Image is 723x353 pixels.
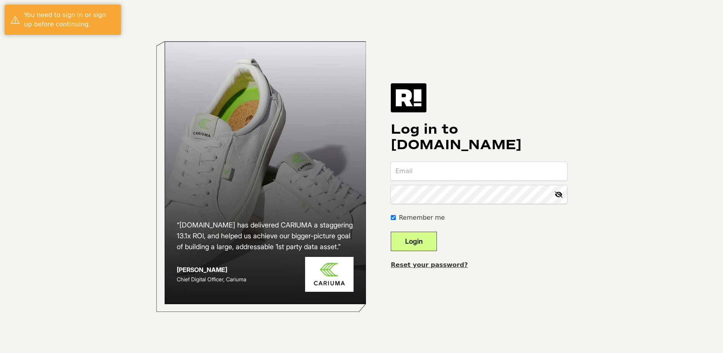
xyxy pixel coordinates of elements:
div: You need to sign in or sign up before continuing. [24,10,115,29]
label: Remember me [399,213,445,222]
button: Login [391,232,437,251]
h2: “[DOMAIN_NAME] has delivered CARIUMA a staggering 13.1x ROI, and helped us achieve our bigger-pic... [177,220,354,252]
input: Email [391,162,567,181]
strong: [PERSON_NAME] [177,266,227,274]
h1: Log in to [DOMAIN_NAME] [391,122,567,153]
img: Cariuma [305,257,354,292]
img: Retention.com [391,83,426,112]
span: Chief Digital Officer, Cariuma [177,276,246,282]
a: Reset your password? [391,261,468,269]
